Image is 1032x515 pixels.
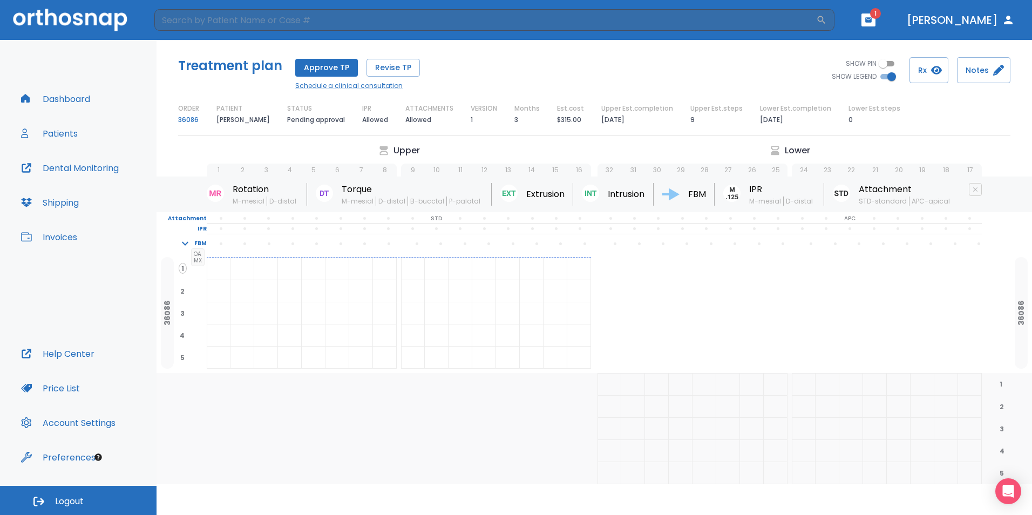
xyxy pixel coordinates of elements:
[13,9,127,31] img: Orthosnap
[267,196,298,206] span: D-distal
[163,301,172,326] p: 36086
[393,144,420,157] p: Upper
[241,165,245,175] p: 2
[178,330,187,340] span: 4
[15,120,84,146] a: Patients
[785,144,810,157] p: Lower
[178,113,199,126] a: 36086
[552,165,559,175] p: 15
[967,165,973,175] p: 17
[288,165,292,175] p: 4
[601,113,624,126] p: [DATE]
[832,72,877,82] span: SHOW LEGEND
[909,57,948,83] button: Rx
[15,155,125,181] button: Dental Monitoring
[997,402,1006,411] span: 2
[15,444,102,470] button: Preferences
[606,165,613,175] p: 32
[557,113,581,126] p: $315.00
[514,113,518,126] p: 3
[870,8,881,19] span: 1
[335,165,340,175] p: 6
[15,410,122,436] button: Account Settings
[557,104,584,113] p: Est.cost
[15,86,97,112] button: Dashboard
[528,165,535,175] p: 14
[919,165,926,175] p: 19
[800,165,808,175] p: 24
[576,165,582,175] p: 16
[847,165,855,175] p: 22
[383,165,387,175] p: 8
[724,165,732,175] p: 27
[15,224,84,250] button: Invoices
[701,165,709,175] p: 28
[154,9,816,31] input: Search by Patient Name or Case #
[191,248,205,266] span: OA MX
[844,214,856,223] p: APC
[411,165,415,175] p: 9
[601,104,673,113] p: Upper Est.completion
[15,189,85,215] button: Shipping
[760,113,783,126] p: [DATE]
[157,214,207,223] p: Attachment
[690,104,743,113] p: Upper Est.steps
[446,196,483,206] span: P-palatal
[630,165,636,175] p: 31
[178,308,187,318] span: 3
[194,239,207,248] p: FBM
[859,196,909,206] span: STD-standard
[362,104,371,113] p: IPR
[760,104,831,113] p: Lower Est.completion
[690,113,695,126] p: 9
[216,104,242,113] p: PATIENT
[772,165,780,175] p: 25
[505,165,511,175] p: 13
[295,59,358,77] button: Approve TP
[362,113,388,126] p: Allowed
[846,59,877,69] span: SHOW PIN
[218,165,220,175] p: 1
[376,196,408,206] span: D-distal
[749,183,815,196] p: IPR
[342,183,483,196] p: Torque
[943,165,949,175] p: 18
[608,188,644,201] p: Intrusion
[688,188,706,201] p: FBM
[295,81,420,91] a: Schedule a clinical consultation
[342,196,376,206] span: M-mesial
[458,165,463,175] p: 11
[287,104,312,113] p: STATUS
[997,446,1007,456] span: 4
[749,196,783,206] span: M-mesial
[287,113,345,126] p: Pending approval
[471,104,497,113] p: VERSION
[311,165,316,175] p: 5
[957,57,1010,83] button: Notes
[405,113,431,126] p: Allowed
[366,59,420,77] button: Revise TP
[233,183,298,196] p: Rotation
[55,496,84,507] span: Logout
[677,165,685,175] p: 29
[1017,301,1026,326] p: 36086
[408,196,446,206] span: B-bucctal
[783,196,815,206] span: D-distal
[848,113,853,126] p: 0
[848,104,900,113] p: Lower Est.steps
[902,10,1019,30] button: [PERSON_NAME]
[359,165,363,175] p: 7
[997,379,1004,389] span: 1
[15,375,86,401] button: Price List
[405,104,453,113] p: ATTACHMENTS
[895,165,903,175] p: 20
[433,165,440,175] p: 10
[471,113,473,126] p: 1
